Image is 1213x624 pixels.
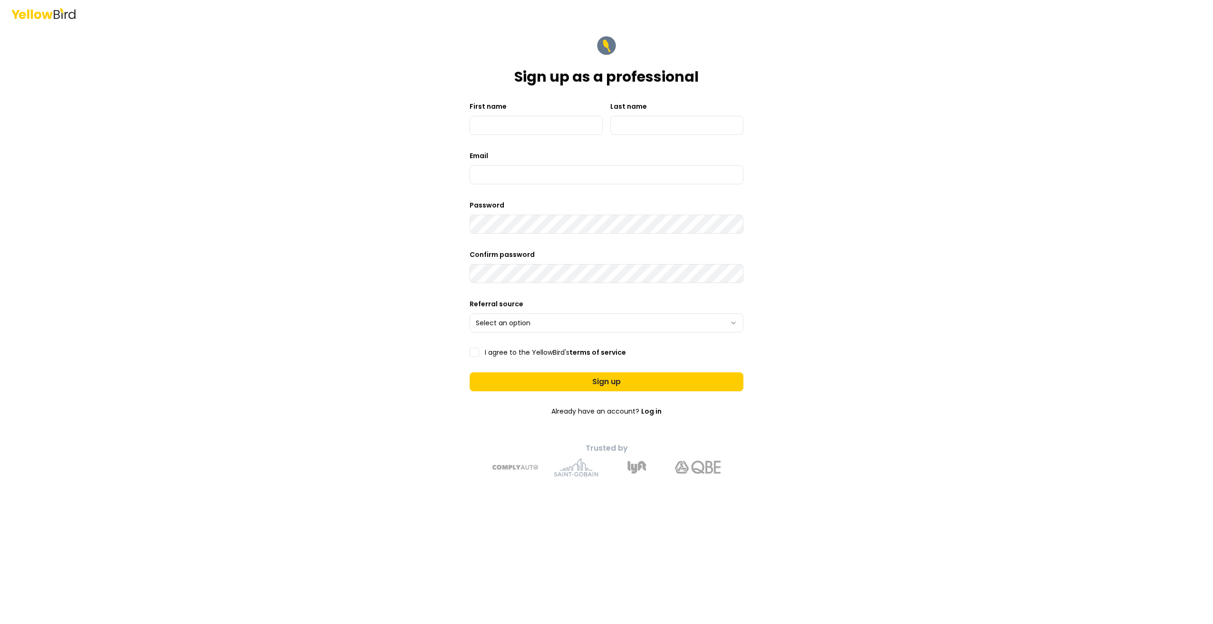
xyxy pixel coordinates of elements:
a: Log in [641,407,662,416]
label: Email [470,151,488,161]
p: Already have an account? [470,407,743,416]
label: Referral source [470,299,523,309]
label: I agree to the YellowBird's [485,349,626,356]
label: Password [470,200,504,210]
label: Last name [610,102,647,111]
label: First name [470,102,507,111]
h1: Sign up as a professional [514,68,699,85]
button: Sign up [470,372,743,391]
p: Trusted by [470,443,743,454]
a: terms of service [569,348,626,357]
label: Confirm password [470,250,535,259]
